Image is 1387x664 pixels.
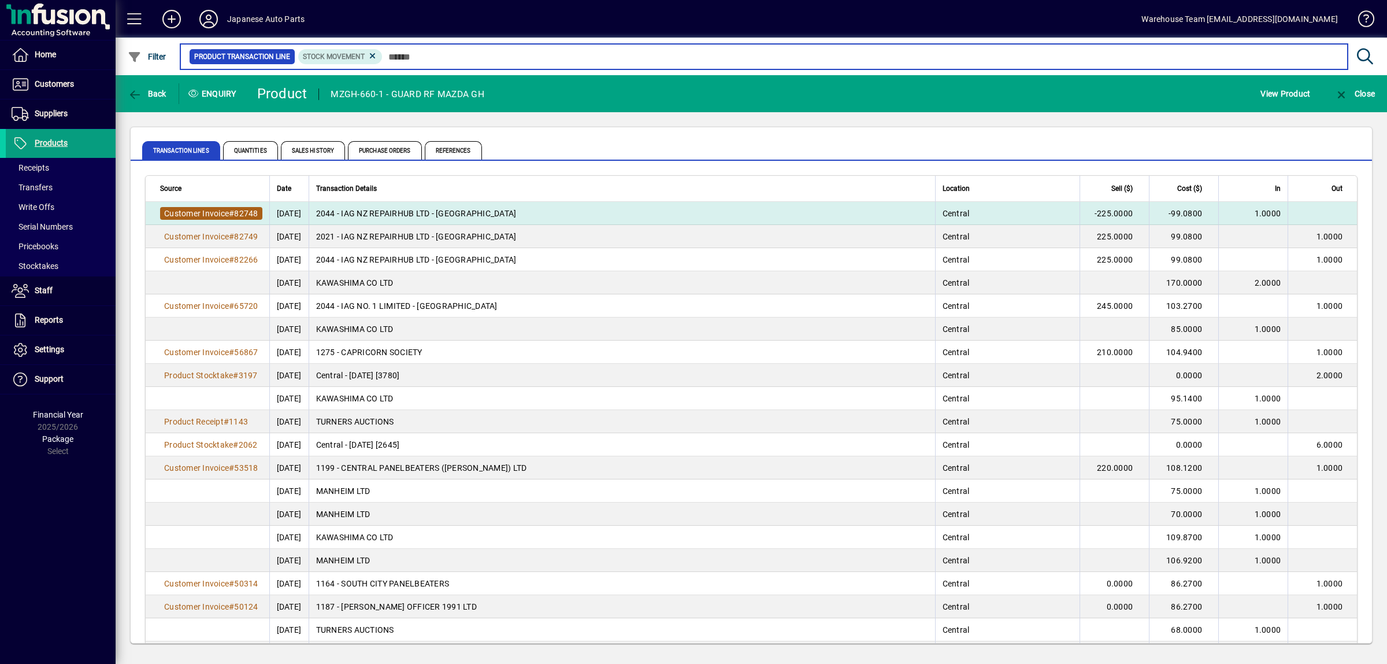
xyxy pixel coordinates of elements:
[12,183,53,192] span: Transfers
[6,158,116,178] a: Receipts
[1316,301,1343,311] span: 1.0000
[943,255,970,264] span: Central
[234,579,258,588] span: 50314
[229,602,234,611] span: #
[943,371,970,380] span: Central
[6,256,116,276] a: Stocktakes
[35,286,53,295] span: Staff
[1149,503,1218,526] td: 70.0000
[142,141,220,160] span: Transaction Lines
[269,572,309,595] td: [DATE]
[1080,248,1149,271] td: 225.0000
[309,364,935,387] td: Central - [DATE] [3780]
[309,503,935,526] td: MANHEIM LTD
[1316,440,1343,449] span: 6.0000
[943,324,970,334] span: Central
[309,294,935,318] td: 2044 - IAG NO. 1 LIMITED - [GEOGRAPHIC_DATA]
[309,271,935,294] td: KAWASHIMA CO LTD
[1149,433,1218,456] td: 0.0000
[1316,348,1343,357] span: 1.0000
[164,371,233,380] span: Product Stocktake
[194,51,290,62] span: Product Transaction Line
[269,225,309,248] td: [DATE]
[164,440,233,449] span: Product Stocktake
[229,463,234,473] span: #
[1316,255,1343,264] span: 1.0000
[1149,387,1218,410] td: 95.1400
[179,84,249,103] div: Enquiry
[309,341,935,364] td: 1275 - CAPRICORN SOCIETY
[257,84,307,103] div: Product
[164,579,229,588] span: Customer Invoice
[35,315,63,324] span: Reports
[1149,364,1218,387] td: 0.0000
[1275,182,1281,195] span: In
[1080,456,1149,479] td: 220.0000
[1149,202,1218,225] td: -99.0800
[1080,294,1149,318] td: 245.0000
[229,301,234,311] span: #
[12,242,58,251] span: Pricebooks
[33,410,83,419] span: Financial Year
[269,364,309,387] td: [DATE]
[1149,341,1218,364] td: 104.9400
[1349,2,1373,40] a: Knowledge Base
[229,417,248,426] span: 1143
[6,276,116,305] a: Staff
[269,248,309,271] td: [DATE]
[6,70,116,99] a: Customers
[6,217,116,237] a: Serial Numbers
[1080,225,1149,248] td: 225.0000
[6,99,116,128] a: Suppliers
[298,49,383,64] mat-chip: Product Transaction Type: Stock movement
[943,209,970,218] span: Central
[125,83,169,104] button: Back
[128,52,166,61] span: Filter
[1255,486,1281,496] span: 1.0000
[164,209,229,218] span: Customer Invoice
[164,301,229,311] span: Customer Invoice
[164,417,224,426] span: Product Receipt
[1149,572,1218,595] td: 86.2700
[35,345,64,354] span: Settings
[160,182,181,195] span: Source
[1087,182,1143,195] div: Sell ($)
[943,301,970,311] span: Central
[269,271,309,294] td: [DATE]
[1316,579,1343,588] span: 1.0000
[229,348,234,357] span: #
[425,141,482,160] span: References
[234,255,258,264] span: 82266
[309,572,935,595] td: 1164 - SOUTH CITY PANELBEATERS
[269,410,309,433] td: [DATE]
[1255,278,1281,287] span: 2.0000
[125,46,169,67] button: Filter
[1332,182,1343,195] span: Out
[309,456,935,479] td: 1199 - CENTRAL PANELBEATERS ([PERSON_NAME]) LTD
[303,53,365,61] span: Stock movement
[943,602,970,611] span: Central
[1316,463,1343,473] span: 1.0000
[1255,394,1281,403] span: 1.0000
[309,479,935,503] td: MANHEIM LTD
[1258,83,1313,104] button: View Product
[943,486,970,496] span: Central
[1149,526,1218,549] td: 109.8700
[943,278,970,287] span: Central
[1141,10,1338,28] div: Warehouse Team [EMAIL_ADDRESS][DOMAIN_NAME]
[234,602,258,611] span: 50124
[6,335,116,364] a: Settings
[160,369,262,382] a: Product Stocktake#3197
[309,410,935,433] td: TURNERS AUCTIONS
[1149,410,1218,433] td: 75.0000
[309,618,935,641] td: TURNERS AUCTIONS
[6,178,116,197] a: Transfers
[116,83,179,104] app-page-header-button: Back
[160,438,262,451] a: Product Stocktake#2062
[234,348,258,357] span: 56867
[35,79,74,88] span: Customers
[269,526,309,549] td: [DATE]
[348,141,422,160] span: Purchase Orders
[35,50,56,59] span: Home
[12,261,58,271] span: Stocktakes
